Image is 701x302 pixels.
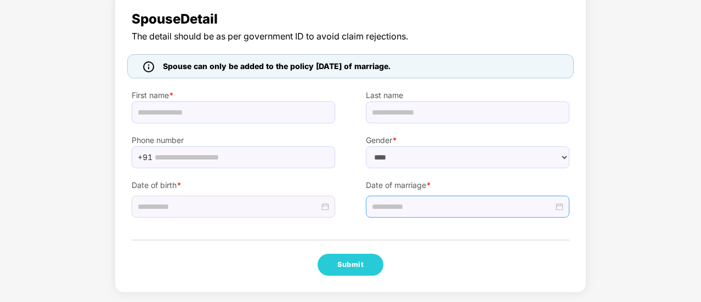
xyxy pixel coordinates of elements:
label: Last name [366,89,569,101]
span: Spouse can only be added to the policy [DATE] of marriage. [163,60,391,72]
label: Date of marriage [366,179,569,191]
span: The detail should be as per government ID to avoid claim rejections. [132,30,569,43]
label: Gender [366,134,569,146]
label: Phone number [132,134,335,146]
label: First name [132,89,335,101]
label: Date of birth [132,179,335,191]
button: Submit [318,254,383,276]
img: icon [143,61,154,72]
span: Spouse Detail [132,9,569,30]
span: +91 [138,149,152,166]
